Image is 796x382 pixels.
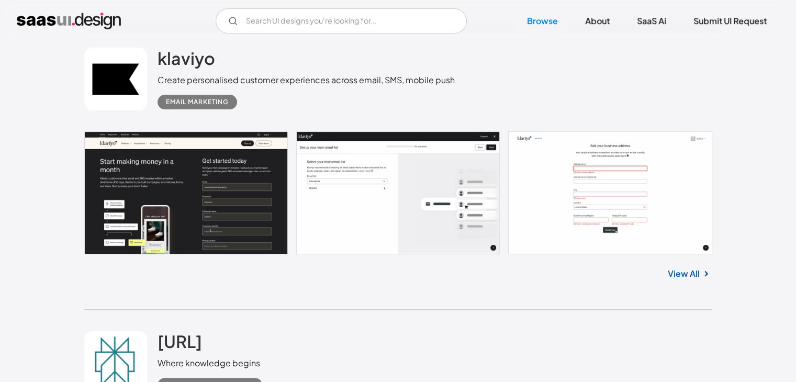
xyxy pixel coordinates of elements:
[158,74,455,86] div: Create personalised customer experiences across email, SMS, mobile push
[216,8,467,33] form: Email Form
[573,9,622,32] a: About
[668,267,700,280] a: View All
[158,331,202,357] a: [URL]
[514,9,570,32] a: Browse
[216,8,467,33] input: Search UI designs you're looking for...
[166,96,229,108] div: Email Marketing
[158,331,202,352] h2: [URL]
[681,9,779,32] a: Submit UI Request
[17,13,121,29] a: home
[158,48,215,69] h2: klaviyo
[158,48,215,74] a: klaviyo
[624,9,679,32] a: SaaS Ai
[158,357,271,369] div: Where knowledge begins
